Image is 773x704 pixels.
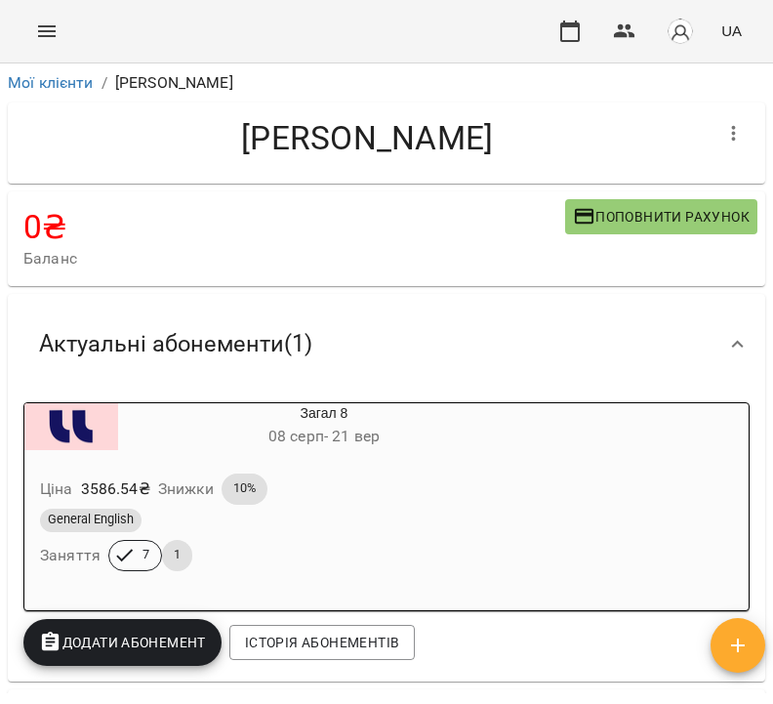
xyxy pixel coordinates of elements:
h6: Заняття [40,542,101,569]
button: Поповнити рахунок [565,199,757,234]
span: Історія абонементів [245,631,399,654]
span: Актуальні абонементи ( 1 ) [39,329,312,359]
button: Menu [23,8,70,55]
button: Додати Абонемент [23,619,222,666]
li: / [102,71,107,95]
button: Історія абонементів [229,625,415,660]
p: [PERSON_NAME] [115,71,233,95]
span: UA [721,21,742,41]
span: Поповнити рахунок [573,205,750,228]
nav: breadcrumb [8,71,765,95]
button: Загал 808 серп- 21 верЦіна3586.54₴Знижки10%General EnglishЗаняття71 [24,403,530,595]
div: Актуальні абонементи(1) [8,294,765,394]
img: avatar_s.png [667,18,694,45]
span: 10% [222,479,267,497]
a: Мої клієнти [8,73,94,92]
span: Баланс [23,247,565,270]
p: 3586.54 ₴ [81,477,150,501]
span: General English [40,511,142,528]
h4: [PERSON_NAME] [23,118,711,158]
span: 08 серп - 21 вер [268,427,380,445]
h4: 0 ₴ [23,207,565,247]
h6: Знижки [158,476,214,503]
span: Додати Абонемент [39,631,206,654]
button: UA [713,13,750,49]
div: Загал 8 [24,403,118,450]
span: 1 [162,546,192,563]
div: Загал 8 [118,403,530,450]
h6: Ціна [40,476,73,503]
span: 7 [131,546,161,563]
